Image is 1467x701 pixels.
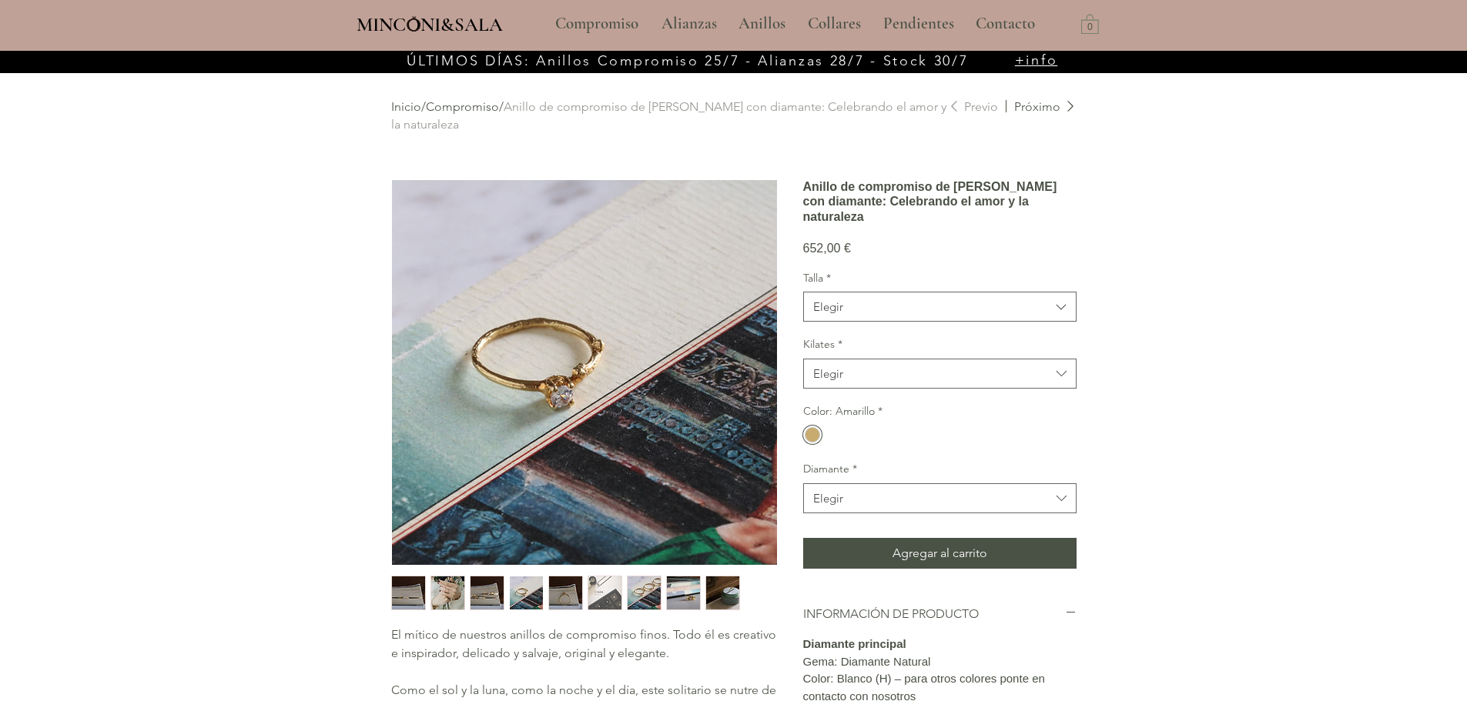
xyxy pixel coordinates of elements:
[803,606,1065,623] h2: INFORMACIÓN DE PRODUCTO
[548,5,646,43] p: Compromiso
[514,5,1077,43] nav: Sitio
[628,576,661,609] img: Miniatura: Anillo de compromiso de rama con diamante: Celebrando el amor y la naturaleza
[803,637,906,650] strong: Diamante principal
[727,5,796,43] a: Anillos
[548,576,583,610] button: Miniatura: Anillo de compromiso de rama con diamante: Celebrando el amor y la naturaleza
[430,576,465,610] div: 2 / 9
[391,576,426,610] div: 1 / 9
[1081,13,1099,34] a: Carrito con 0 ítems
[803,404,883,419] legend: Color: Amarillo
[392,576,425,609] img: Miniatura: Anillo de compromiso de rama con diamante: Celebrando el amor y la naturaleza
[627,576,661,610] button: Miniatura: Anillo de compromiso de rama con diamante: Celebrando el amor y la naturaleza
[1015,52,1058,68] a: +info
[964,5,1047,43] a: Contacto
[357,13,503,36] span: MINCONI&SALA
[813,490,843,506] div: Elegir
[654,5,725,43] p: Alianzas
[803,337,1077,352] label: Kilates
[391,626,776,663] p: El mítico de nuestros anillos de compromiso finos. Todo él es creativo e inspirador, delicado y s...
[813,299,843,315] div: Elegir
[627,576,661,610] div: 7 / 9
[426,99,499,114] a: Compromiso
[431,576,464,609] img: Miniatura: Anillo de compromiso de rama con diamante: Celebrando el amor y la naturaleza
[391,99,421,114] a: Inicio
[407,52,968,69] span: ÚLTIMOS DÍAS: Anillos Compromiso 25/7 - Alianzas 28/7 - Stock 30/7
[391,576,426,610] button: Miniatura: Anillo de compromiso de rama con diamante: Celebrando el amor y la naturaleza
[509,576,544,610] div: 4 / 9
[948,98,998,115] a: Previo
[803,292,1077,322] button: Talla
[430,576,465,610] button: Miniatura: Anillo de compromiso de rama con diamante: Celebrando el amor y la naturaleza
[803,483,1077,513] button: Diamante
[706,576,739,609] img: Miniatura: Anillo de compromiso de rama con diamante: Celebrando el amor y la naturaleza
[544,5,650,43] a: Compromiso
[391,99,946,131] a: Anillo de compromiso de [PERSON_NAME] con diamante: Celebrando el amor y la naturaleza
[391,179,778,566] button: Anillo de compromiso de rama con diamante: Celebrando el amor y la naturalezaAgrandar
[796,5,872,43] a: Collares
[1087,22,1093,33] text: 0
[392,180,777,565] img: Anillo de compromiso de rama con diamante: Celebrando el amor y la naturaleza
[548,576,583,610] div: 5 / 9
[666,576,701,610] div: 8 / 9
[666,576,701,610] button: Miniatura: Anillo de compromiso de rama con diamante: Celebrando el amor y la naturaleza
[407,16,420,32] img: Minconi Sala
[803,359,1077,389] button: Kilates
[803,538,1077,569] button: Agregar al carrito
[705,576,740,610] div: 9 / 9
[876,5,962,43] p: Pendientes
[803,606,1077,623] button: INFORMACIÓN DE PRODUCTO
[803,242,851,255] span: 652,00 €
[667,576,700,609] img: Miniatura: Anillo de compromiso de rama con diamante: Celebrando el amor y la naturaleza
[470,576,504,610] div: 3 / 9
[800,5,869,43] p: Collares
[510,576,543,609] img: Miniatura: Anillo de compromiso de rama con diamante: Celebrando el amor y la naturaleza
[588,576,621,609] img: Miniatura: Anillo de compromiso de rama con diamante: Celebrando el amor y la naturaleza
[803,462,1077,477] label: Diamante
[509,576,544,610] button: Miniatura: Anillo de compromiso de rama con diamante: Celebrando el amor y la naturaleza
[803,271,1077,286] label: Talla
[803,653,1077,671] p: Gema: Diamante Natural
[588,576,622,610] button: Miniatura: Anillo de compromiso de rama con diamante: Celebrando el amor y la naturaleza
[1006,98,1077,115] a: Próximo
[803,179,1077,224] h1: Anillo de compromiso de [PERSON_NAME] con diamante: Celebrando el amor y la naturaleza
[549,576,582,609] img: Miniatura: Anillo de compromiso de rama con diamante: Celebrando el amor y la naturaleza
[471,576,504,609] img: Miniatura: Anillo de compromiso de rama con diamante: Celebrando el amor y la naturaleza
[470,576,504,610] button: Miniatura: Anillo de compromiso de rama con diamante: Celebrando el amor y la naturaleza
[357,10,503,35] a: MINCONI&SALA
[705,576,740,610] button: Miniatura: Anillo de compromiso de rama con diamante: Celebrando el amor y la naturaleza
[391,98,948,133] div: / /
[872,5,964,43] a: Pendientes
[893,544,987,562] span: Agregar al carrito
[650,5,727,43] a: Alianzas
[968,5,1043,43] p: Contacto
[813,366,843,382] div: Elegir
[731,5,793,43] p: Anillos
[588,576,622,610] div: 6 / 9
